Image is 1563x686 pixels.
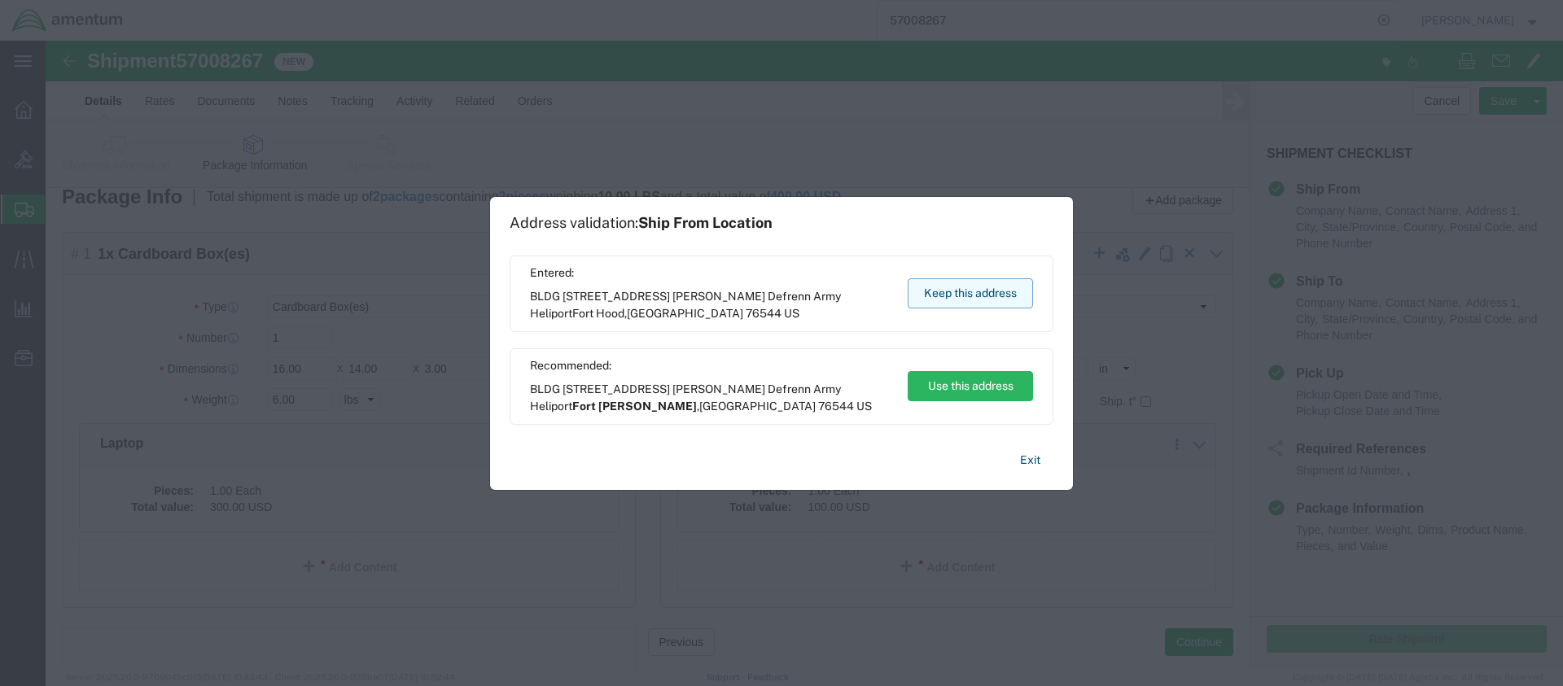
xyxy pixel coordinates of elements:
[908,371,1033,401] button: Use this address
[530,381,892,415] span: BLDG [STREET_ADDRESS] [PERSON_NAME] Defrenn Army Heliport ,
[572,307,624,320] span: Fort Hood
[1007,446,1053,474] button: Exit
[856,400,872,413] span: US
[627,307,743,320] span: [GEOGRAPHIC_DATA]
[638,214,773,231] span: Ship From Location
[699,400,816,413] span: [GEOGRAPHIC_DATA]
[530,264,892,282] span: Entered:
[784,307,799,320] span: US
[908,278,1033,308] button: Keep this address
[572,400,697,413] span: Fort [PERSON_NAME]
[530,288,892,322] span: BLDG [STREET_ADDRESS] [PERSON_NAME] Defrenn Army Heliport ,
[746,307,781,320] span: 76544
[818,400,854,413] span: 76544
[510,214,773,232] h1: Address validation:
[530,357,892,374] span: Recommended:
